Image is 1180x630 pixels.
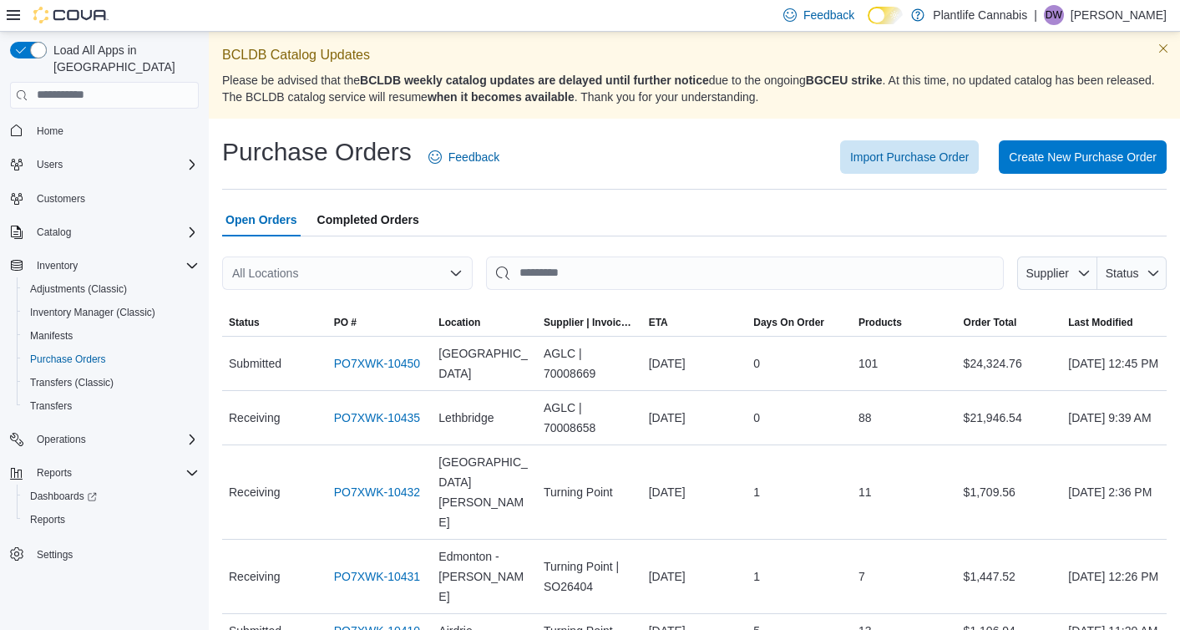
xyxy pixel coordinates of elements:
[1017,257,1097,290] button: Supplier
[30,429,93,450] button: Operations
[334,482,421,502] a: PO7XWK-10432
[1061,475,1167,509] div: [DATE] 2:36 PM
[30,513,65,526] span: Reports
[3,186,205,211] button: Customers
[30,376,114,389] span: Transfers (Classic)
[642,560,747,593] div: [DATE]
[957,475,1062,509] div: $1,709.56
[858,566,865,587] span: 7
[317,203,419,236] span: Completed Orders
[30,222,78,242] button: Catalog
[753,566,760,587] span: 1
[30,121,70,141] a: Home
[649,316,668,329] span: ETA
[222,135,412,169] h1: Purchase Orders
[642,309,747,336] button: ETA
[428,90,575,104] strong: when it becomes available
[222,309,327,336] button: Status
[537,550,642,603] div: Turning Point | SO26404
[840,140,979,174] button: Import Purchase Order
[957,401,1062,434] div: $21,946.54
[23,396,78,416] a: Transfers
[229,353,281,373] span: Submitted
[23,373,120,393] a: Transfers (Classic)
[30,306,155,319] span: Inventory Manager (Classic)
[17,301,205,324] button: Inventory Manager (Classic)
[37,548,73,561] span: Settings
[753,482,760,502] span: 1
[30,353,106,366] span: Purchase Orders
[1009,149,1157,165] span: Create New Purchase Order
[23,302,199,323] span: Inventory Manager (Classic)
[1153,38,1173,58] button: Dismiss this callout
[222,45,1167,65] p: BCLDB Catalog Updates
[1071,5,1167,25] p: [PERSON_NAME]
[449,267,463,280] button: Open list of options
[10,112,199,610] nav: Complex example
[3,119,205,143] button: Home
[30,222,199,242] span: Catalog
[37,226,71,239] span: Catalog
[17,485,205,508] a: Dashboards
[1061,309,1167,336] button: Last Modified
[222,72,1167,105] p: Please be advised that the due to the ongoing . At this time, no updated catalog has been release...
[30,490,97,503] span: Dashboards
[858,408,872,428] span: 88
[17,277,205,301] button: Adjustments (Classic)
[1026,267,1069,280] span: Supplier
[753,408,760,428] span: 0
[438,408,494,428] span: Lethbridge
[17,348,205,371] button: Purchase Orders
[1046,5,1062,25] span: DW
[868,24,869,25] span: Dark Mode
[23,486,199,506] span: Dashboards
[334,566,421,587] a: PO7XWK-10431
[438,452,530,532] span: [GEOGRAPHIC_DATA][PERSON_NAME]
[23,326,199,346] span: Manifests
[229,408,280,428] span: Receiving
[753,353,760,373] span: 0
[1061,401,1167,434] div: [DATE] 9:39 AM
[1061,560,1167,593] div: [DATE] 12:26 PM
[30,399,72,413] span: Transfers
[30,282,127,296] span: Adjustments (Classic)
[3,428,205,451] button: Operations
[37,158,63,171] span: Users
[30,256,199,276] span: Inventory
[438,316,480,329] div: Location
[334,316,357,329] span: PO #
[37,466,72,480] span: Reports
[17,394,205,418] button: Transfers
[23,373,199,393] span: Transfers (Classic)
[23,510,199,530] span: Reports
[23,486,104,506] a: Dashboards
[30,329,73,343] span: Manifests
[1068,316,1132,329] span: Last Modified
[642,475,747,509] div: [DATE]
[537,475,642,509] div: Turning Point
[642,401,747,434] div: [DATE]
[30,463,78,483] button: Reports
[23,396,199,416] span: Transfers
[422,140,506,174] a: Feedback
[850,149,969,165] span: Import Purchase Order
[537,337,642,390] div: AGLC | 70008669
[47,42,199,75] span: Load All Apps in [GEOGRAPHIC_DATA]
[37,433,86,446] span: Operations
[327,309,433,336] button: PO #
[334,353,421,373] a: PO7XWK-10450
[229,566,280,587] span: Receiving
[23,279,199,299] span: Adjustments (Classic)
[957,347,1062,380] div: $24,324.76
[37,124,63,138] span: Home
[858,316,902,329] span: Products
[747,309,852,336] button: Days On Order
[360,74,709,87] strong: BCLDB weekly catalog updates are delayed until further notice
[1097,257,1167,290] button: Status
[537,391,642,445] div: AGLC | 70008658
[3,541,205,566] button: Settings
[30,543,199,564] span: Settings
[642,347,747,380] div: [DATE]
[30,545,79,565] a: Settings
